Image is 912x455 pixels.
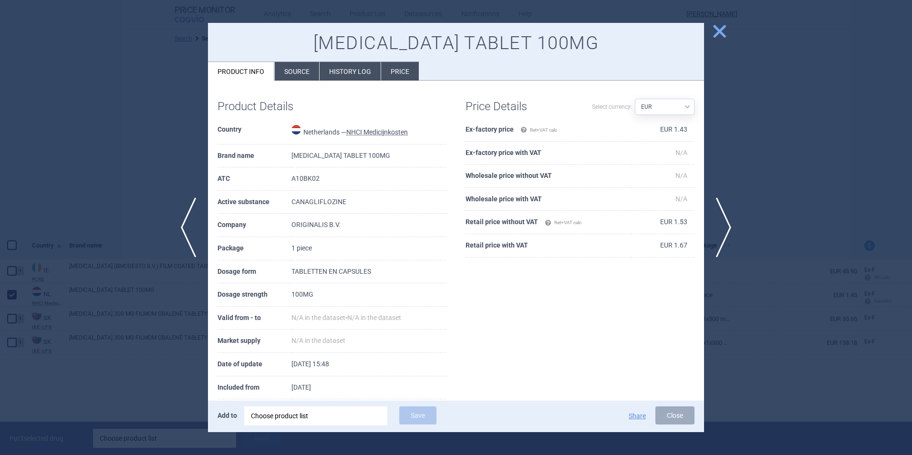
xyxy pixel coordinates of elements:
li: History log [320,62,381,81]
button: Save [399,406,436,424]
td: CANAGLIFLOZINE [291,191,446,214]
p: Add to [218,406,237,424]
h1: [MEDICAL_DATA] TABLET 100MG [218,32,694,54]
th: Dosage form [218,260,291,284]
span: N/A [675,195,687,203]
th: Brand name [218,145,291,168]
td: Netherlands — [291,118,446,145]
span: Ret+VAT calc [545,220,581,225]
td: - [291,307,446,330]
td: [DATE] [291,376,446,400]
th: Market supply [218,330,291,353]
button: Close [655,406,694,424]
th: Wholesale price with VAT [466,188,631,211]
td: A10BK02 [291,167,446,191]
td: EUR 1.53 [631,211,694,234]
th: Active substance [218,191,291,214]
th: Date of update [218,353,291,376]
th: Ex-factory price [466,118,631,142]
th: Package [218,237,291,260]
td: EUR 1.43 [631,118,694,142]
label: Select currency: [592,99,632,115]
th: Valid from - to [218,307,291,330]
h1: Product Details [218,100,332,114]
span: N/A in the dataset [347,314,401,321]
li: Price [381,62,419,81]
th: Included from [218,376,291,400]
th: ATC [218,167,291,191]
span: N/A [675,149,687,156]
td: [MEDICAL_DATA] TABLET 100MG [291,145,446,168]
div: Choose product list [244,406,387,425]
th: Country [218,118,291,145]
h1: Price Details [466,100,580,114]
th: Retail price without VAT [466,211,631,234]
th: Company [218,214,291,237]
td: EUR 1.67 [631,234,694,258]
th: Retail price with VAT [466,234,631,258]
th: Ex-factory price with VAT [466,142,631,165]
button: Share [629,413,646,419]
span: N/A in the dataset [291,314,345,321]
td: TABLETTEN EN CAPSULES [291,260,446,284]
img: Netherlands [291,125,301,134]
td: ORIGINALIS B.V. [291,214,446,237]
th: Dosage strength [218,283,291,307]
span: N/A [675,172,687,179]
li: Source [275,62,319,81]
li: Product info [208,62,274,81]
abbr: NHCI Medicijnkosten — Online database of drug prices developed by the National Health Care Instit... [346,128,408,136]
th: Wholesale price without VAT [466,165,631,188]
td: [DATE] 15:48 [291,353,446,376]
div: Choose product list [251,406,381,425]
span: Ret+VAT calc [520,127,557,133]
td: 1 piece [291,237,446,260]
span: N/A in the dataset [291,337,345,344]
td: 100MG [291,283,446,307]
